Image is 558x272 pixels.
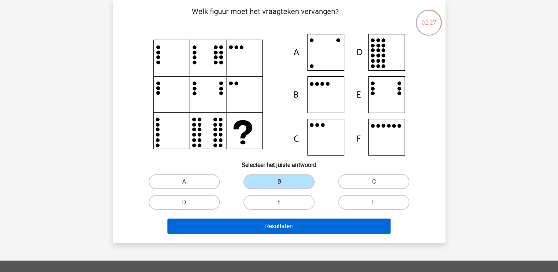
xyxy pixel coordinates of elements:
label: B [243,174,315,189]
label: A [149,174,220,189]
label: D [149,195,220,210]
p: Welk figuur moet het vraagteken vervangen? [125,6,406,28]
label: E [243,195,315,210]
div: 02:27 [415,9,443,27]
button: Resultaten [167,219,391,234]
label: C [338,174,409,189]
h6: Selecteer het juiste antwoord [125,156,434,168]
label: F [338,195,409,210]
